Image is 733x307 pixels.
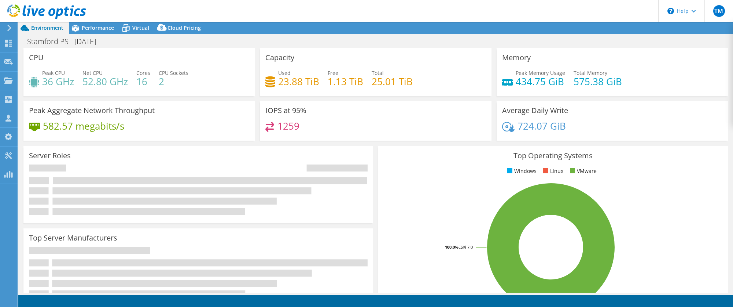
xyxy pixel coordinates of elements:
span: CPU Sockets [159,69,188,76]
span: Virtual [132,24,149,31]
h4: 23.88 TiB [278,77,319,86]
tspan: ESXi 7.0 [458,244,473,250]
h4: 582.57 megabits/s [43,122,124,130]
span: Net CPU [82,69,103,76]
span: Total Memory [574,69,607,76]
h3: Top Operating Systems [384,152,722,160]
li: Linux [541,167,563,175]
h4: 575.38 GiB [574,77,622,86]
span: Peak CPU [42,69,65,76]
h4: 1259 [277,122,299,130]
span: TM [713,5,725,17]
h4: 434.75 GiB [516,77,565,86]
h4: 25.01 TiB [372,77,413,86]
tspan: 100.0% [445,244,458,250]
h1: Stamford PS - [DATE] [24,37,107,46]
span: Peak Memory Usage [516,69,565,76]
h3: Server Roles [29,152,71,160]
h3: IOPS at 95% [265,106,306,115]
h3: Peak Aggregate Network Throughput [29,106,155,115]
h3: CPU [29,54,44,62]
h3: Average Daily Write [502,106,568,115]
h3: Memory [502,54,531,62]
span: Cloud Pricing [167,24,201,31]
h4: 724.07 GiB [517,122,566,130]
h3: Capacity [265,54,294,62]
svg: \n [667,8,674,14]
h4: 1.13 TiB [328,77,363,86]
span: Performance [82,24,114,31]
h4: 16 [136,77,150,86]
li: VMware [568,167,597,175]
span: Environment [31,24,63,31]
span: Total [372,69,384,76]
h4: 36 GHz [42,77,74,86]
h3: Top Server Manufacturers [29,234,117,242]
span: Free [328,69,338,76]
h4: 2 [159,77,188,86]
span: Used [278,69,291,76]
h4: 52.80 GHz [82,77,128,86]
li: Windows [505,167,537,175]
span: Cores [136,69,150,76]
